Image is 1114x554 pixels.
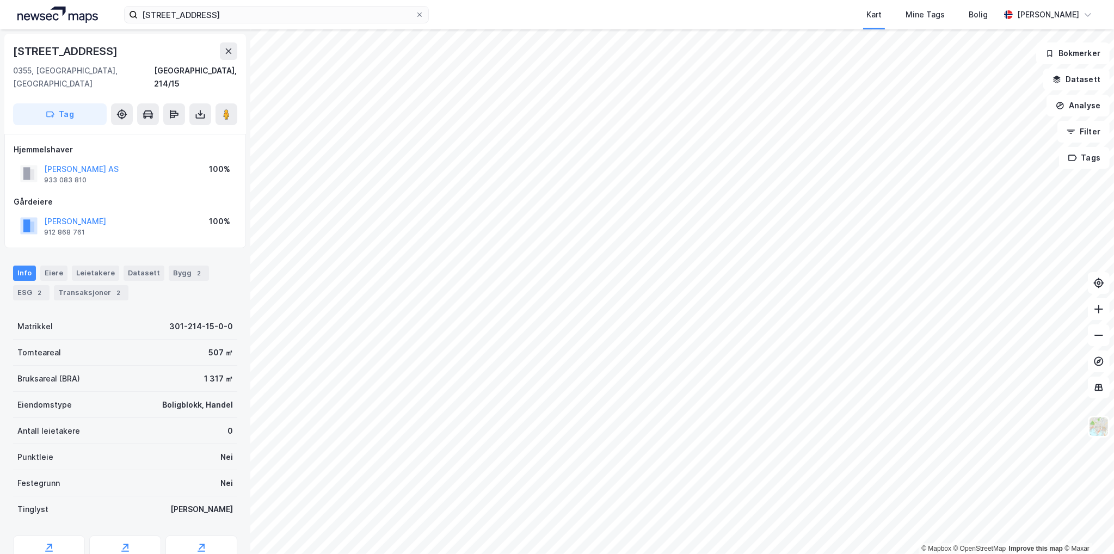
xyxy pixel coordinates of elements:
[14,195,237,208] div: Gårdeiere
[44,176,87,184] div: 933 083 810
[13,42,120,60] div: [STREET_ADDRESS]
[13,285,50,300] div: ESG
[953,545,1006,552] a: OpenStreetMap
[72,266,119,281] div: Leietakere
[906,8,945,21] div: Mine Tags
[969,8,988,21] div: Bolig
[209,163,230,176] div: 100%
[921,545,951,552] a: Mapbox
[866,8,882,21] div: Kart
[1017,8,1079,21] div: [PERSON_NAME]
[13,64,154,90] div: 0355, [GEOGRAPHIC_DATA], [GEOGRAPHIC_DATA]
[169,320,233,333] div: 301-214-15-0-0
[17,346,61,359] div: Tomteareal
[1088,416,1109,437] img: Z
[1043,69,1110,90] button: Datasett
[34,287,45,298] div: 2
[208,346,233,359] div: 507 ㎡
[138,7,415,23] input: Søk på adresse, matrikkel, gårdeiere, leietakere eller personer
[17,320,53,333] div: Matrikkel
[220,451,233,464] div: Nei
[17,451,53,464] div: Punktleie
[194,268,205,279] div: 2
[1057,121,1110,143] button: Filter
[1009,545,1063,552] a: Improve this map
[204,372,233,385] div: 1 317 ㎡
[227,424,233,438] div: 0
[17,503,48,516] div: Tinglyst
[54,285,128,300] div: Transaksjoner
[1036,42,1110,64] button: Bokmerker
[17,372,80,385] div: Bruksareal (BRA)
[1047,95,1110,116] button: Analyse
[44,228,85,237] div: 912 868 761
[169,266,209,281] div: Bygg
[14,143,237,156] div: Hjemmelshaver
[162,398,233,411] div: Boligblokk, Handel
[209,215,230,228] div: 100%
[1059,147,1110,169] button: Tags
[17,398,72,411] div: Eiendomstype
[154,64,237,90] div: [GEOGRAPHIC_DATA], 214/15
[124,266,164,281] div: Datasett
[170,503,233,516] div: [PERSON_NAME]
[17,424,80,438] div: Antall leietakere
[220,477,233,490] div: Nei
[17,7,98,23] img: logo.a4113a55bc3d86da70a041830d287a7e.svg
[13,266,36,281] div: Info
[13,103,107,125] button: Tag
[1060,502,1114,554] iframe: Chat Widget
[113,287,124,298] div: 2
[40,266,67,281] div: Eiere
[17,477,60,490] div: Festegrunn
